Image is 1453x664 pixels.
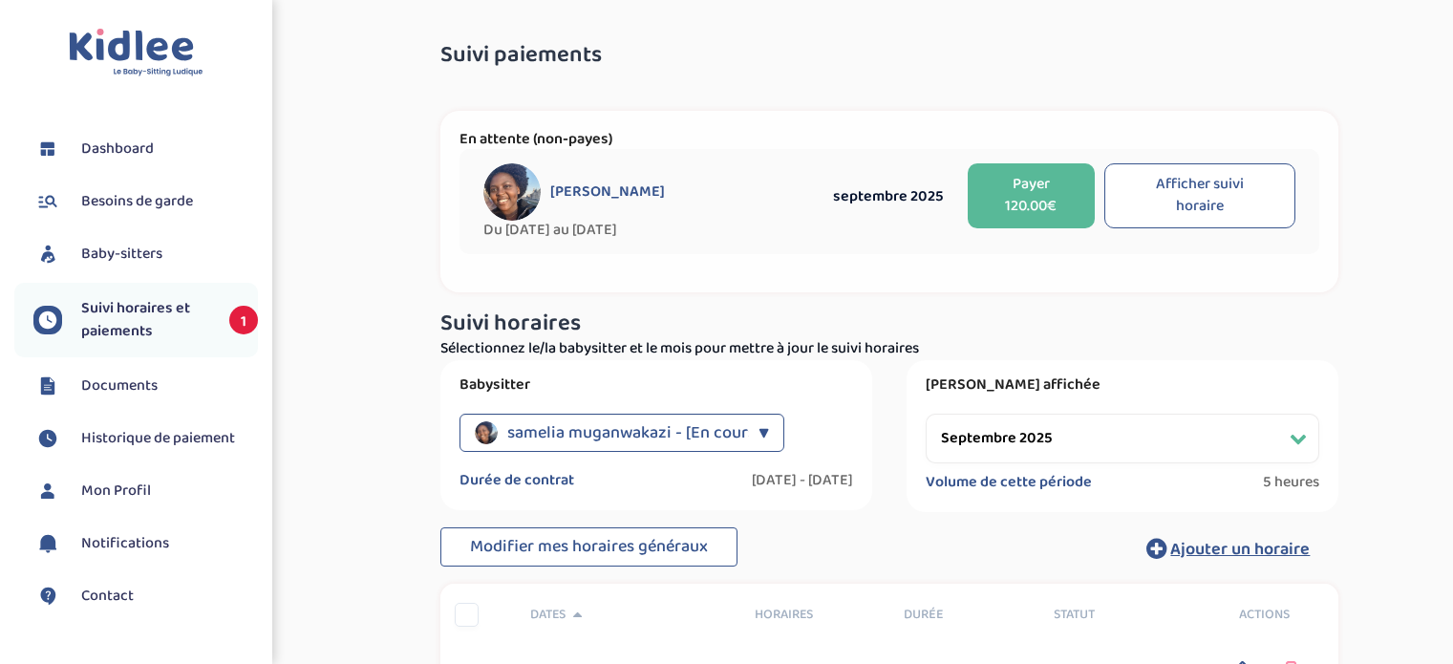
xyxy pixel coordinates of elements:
img: logo.svg [69,29,203,77]
a: Suivi horaires et paiements 1 [33,297,258,343]
p: En attente (non-payes) [459,130,1319,149]
span: [PERSON_NAME] [550,182,665,202]
a: Dashboard [33,135,258,163]
button: Afficher suivi horaire [1104,163,1296,228]
span: 1 [229,306,258,334]
img: notification.svg [33,529,62,558]
label: [PERSON_NAME] affichée [926,375,1319,395]
a: Besoins de garde [33,187,258,216]
div: Dates [516,605,740,625]
span: Modifier mes horaires généraux [470,533,708,560]
span: Baby-sitters [81,243,162,266]
span: 5 heures [1263,473,1319,492]
img: contact.svg [33,582,62,610]
a: Documents [33,372,258,400]
a: Baby-sitters [33,240,258,268]
span: Contact [81,585,134,608]
img: babysitters.svg [33,240,62,268]
div: septembre 2025 [818,184,958,208]
div: Statut [1039,605,1189,625]
span: Suivi horaires et paiements [81,297,210,343]
label: Babysitter [459,375,853,395]
label: Durée de contrat [459,471,574,490]
img: documents.svg [33,372,62,400]
label: Volume de cette période [926,473,1092,492]
a: Mon Profil [33,477,258,505]
span: Historique de paiement [81,427,235,450]
img: profil.svg [33,477,62,505]
a: Notifications [33,529,258,558]
p: Sélectionnez le/la babysitter et le mois pour mettre à jour le suivi horaires [440,337,1338,360]
span: Documents [81,375,158,397]
img: suivihoraire.svg [33,424,62,453]
span: Horaires [755,605,876,625]
button: Modifier mes horaires généraux [440,527,737,568]
img: avatar [483,163,541,221]
span: Notifications [81,532,169,555]
img: avatar__2025_07_31_17_52_02.png [475,421,498,444]
span: Ajouter un horaire [1170,536,1310,563]
span: Besoins de garde [81,190,193,213]
span: Dashboard [81,138,154,161]
img: suivihoraire.svg [33,306,62,334]
span: Mon Profil [81,480,151,503]
span: samelia muganwakazi - [En cours] [507,414,760,452]
img: dashboard.svg [33,135,62,163]
h3: Suivi horaires [440,311,1338,336]
span: Suivi paiements [440,43,602,68]
div: ▼ [759,414,769,452]
label: [DATE] - [DATE] [752,471,853,490]
div: Durée [889,605,1039,625]
div: Actions [1189,605,1339,625]
button: Payer 120.00€ [968,163,1094,228]
img: besoin.svg [33,187,62,216]
button: Ajouter un horaire [1118,527,1338,569]
a: Contact [33,582,258,610]
span: Du [DATE] au [DATE] [483,221,818,240]
a: Historique de paiement [33,424,258,453]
